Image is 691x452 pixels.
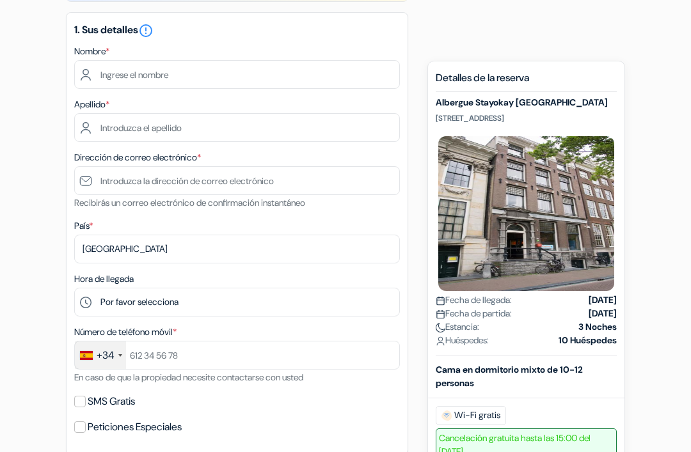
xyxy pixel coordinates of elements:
[436,307,512,320] span: Fecha de partida:
[436,72,617,92] h5: Detalles de la reserva
[436,364,583,389] b: Cama en dormitorio mixto de 10-12 personas
[74,23,400,38] h5: 1. Sus detalles
[436,406,506,425] span: Wi-Fi gratis
[436,336,445,346] img: user_icon.svg
[74,151,201,164] label: Dirección de correo electrónico
[74,113,400,142] input: Introduzca el apellido
[75,341,126,369] div: Spain (España): +34
[74,371,303,383] small: En caso de que la propiedad necesite contactarse con usted
[138,23,154,36] a: error_outline
[436,334,489,347] span: Huéspedes:
[436,293,512,307] span: Fecha de llegada:
[436,309,445,319] img: calendar.svg
[441,410,452,421] img: free_wifi.svg
[578,320,617,334] strong: 3 Noches
[74,197,305,208] small: Recibirás un correo electrónico de confirmación instantáneo
[74,98,109,111] label: Apellido
[436,113,617,123] p: [STREET_ADDRESS]
[74,60,400,89] input: Ingrese el nombre
[436,320,479,334] span: Estancia:
[589,293,617,307] strong: [DATE]
[436,323,445,332] img: moon.svg
[74,325,177,339] label: Número de teléfono móvil
[74,272,134,286] label: Hora de llegada
[559,334,617,347] strong: 10 Huéspedes
[88,418,182,436] label: Peticiones Especiales
[97,348,115,363] div: +34
[74,166,400,195] input: Introduzca la dirección de correo electrónico
[74,219,93,233] label: País
[436,97,617,108] h5: Albergue Stayokay [GEOGRAPHIC_DATA]
[74,341,400,370] input: 612 34 56 78
[138,23,154,38] i: error_outline
[74,45,109,58] label: Nombre
[589,307,617,320] strong: [DATE]
[436,296,445,306] img: calendar.svg
[88,393,135,410] label: SMS Gratis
